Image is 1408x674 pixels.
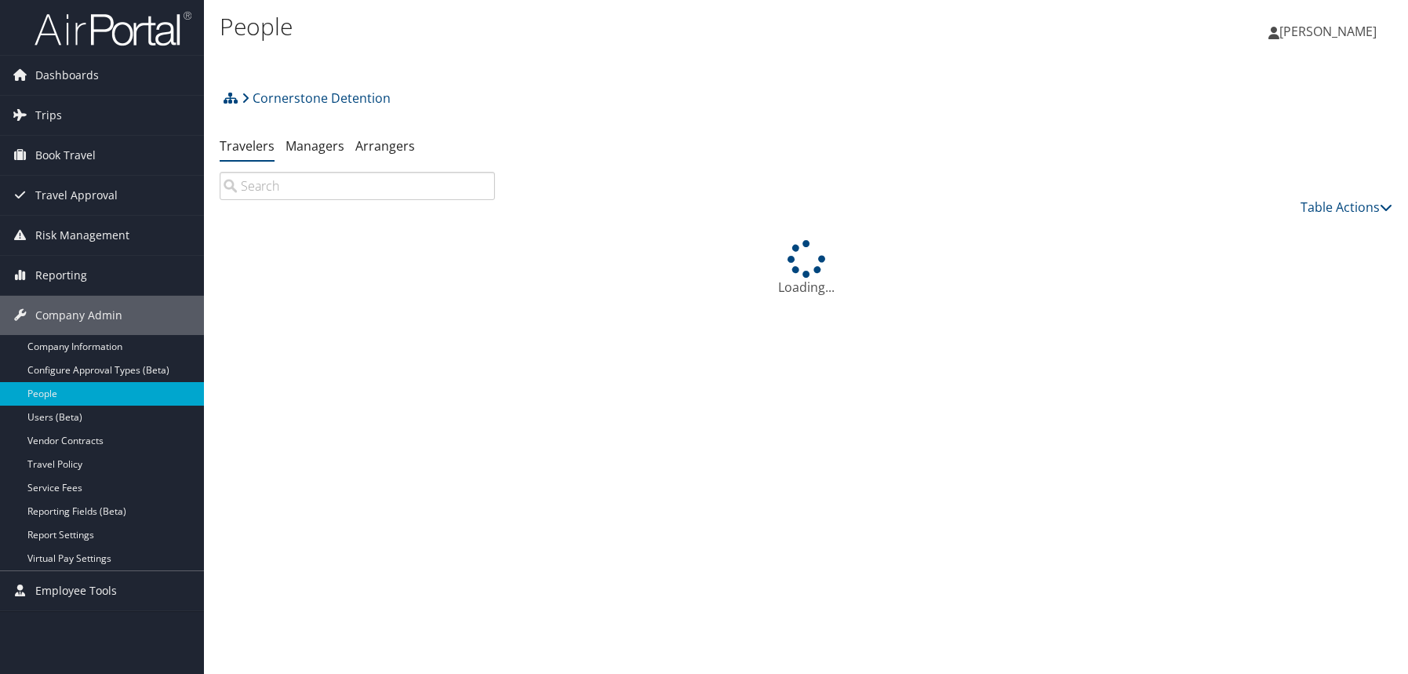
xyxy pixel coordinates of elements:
[35,136,96,175] span: Book Travel
[1279,23,1377,40] span: [PERSON_NAME]
[35,571,117,610] span: Employee Tools
[35,96,62,135] span: Trips
[355,137,415,155] a: Arrangers
[242,82,391,114] a: Cornerstone Detention
[35,296,122,335] span: Company Admin
[220,172,495,200] input: Search
[286,137,344,155] a: Managers
[1268,8,1392,55] a: [PERSON_NAME]
[35,256,87,295] span: Reporting
[35,56,99,95] span: Dashboards
[35,176,118,215] span: Travel Approval
[1301,199,1392,216] a: Table Actions
[35,216,129,255] span: Risk Management
[220,137,275,155] a: Travelers
[35,10,191,47] img: airportal-logo.png
[220,10,1002,43] h1: People
[220,240,1392,297] div: Loading...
